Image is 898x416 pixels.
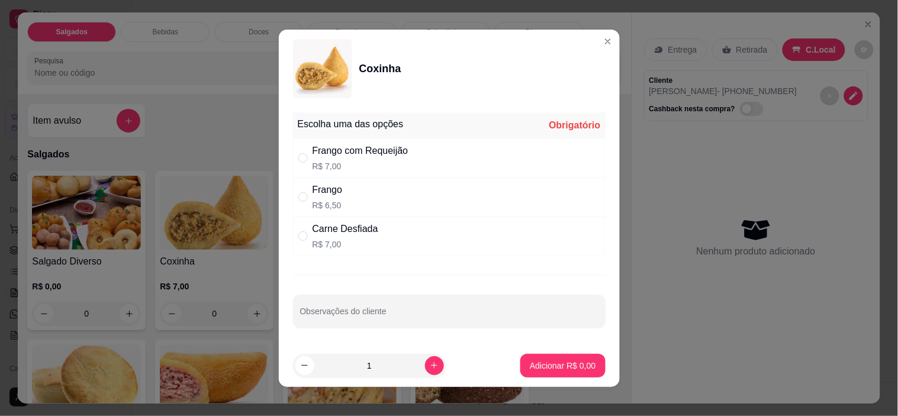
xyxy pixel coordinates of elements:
div: Frango com Requeijão [313,144,408,158]
div: Carne Desfiada [313,222,378,236]
p: R$ 6,50 [313,199,343,211]
img: product-image [293,39,352,98]
p: R$ 7,00 [313,160,408,172]
div: Obrigatório [549,118,600,133]
button: Close [598,32,617,51]
div: Escolha uma das opções [298,117,404,131]
div: Frango [313,183,343,197]
p: Adicionar R$ 0,00 [530,360,596,372]
input: Observações do cliente [300,310,598,322]
p: R$ 7,00 [313,238,378,250]
button: Adicionar R$ 0,00 [520,354,605,378]
button: increase-product-quantity [425,356,444,375]
button: decrease-product-quantity [295,356,314,375]
div: Coxinha [359,60,401,77]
